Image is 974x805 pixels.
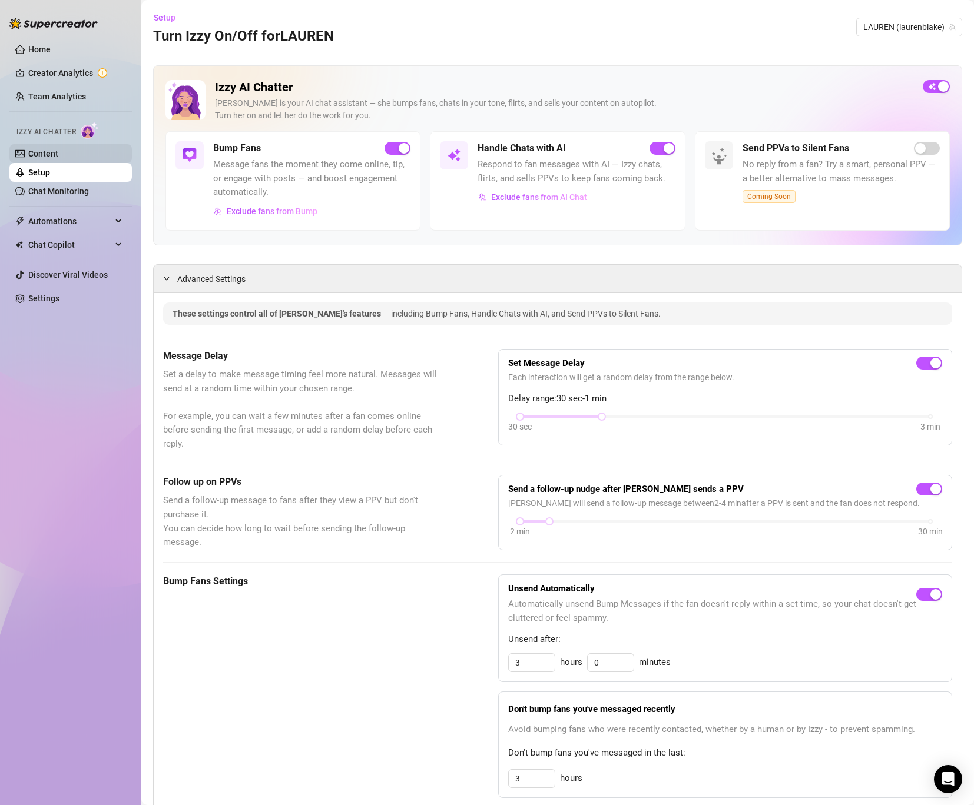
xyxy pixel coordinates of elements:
img: silent-fans-ppv-o-N6Mmdf.svg [711,148,730,167]
span: Exclude fans from AI Chat [491,192,587,202]
span: ️‍LAUREN (laurenblake) [863,18,955,36]
h5: Follow up on PPVs [163,475,439,489]
div: 2 min [510,525,530,538]
span: — including Bump Fans, Handle Chats with AI, and Send PPVs to Silent Fans. [383,309,661,318]
span: hours [560,656,582,670]
span: Setup [154,13,175,22]
span: Each interaction will get a random delay from the range below. [508,371,942,384]
span: team [949,24,956,31]
span: Don't bump fans you've messaged in the last: [508,746,942,760]
h3: Turn Izzy On/Off for ️‍LAUREN [153,27,334,46]
span: minutes [639,656,671,670]
span: Automatically unsend Bump Messages if the fan doesn't reply within a set time, so your chat doesn... [508,597,916,625]
span: [PERSON_NAME] will send a follow-up message between 2 - 4 min after a PPV is sent and the fan doe... [508,497,942,510]
span: Set a delay to make message timing feel more natural. Messages will send at a random time within ... [163,368,439,451]
span: Avoid bumping fans who were recently contacted, whether by a human or by Izzy - to prevent spamming. [508,723,942,737]
button: Exclude fans from AI Chat [478,188,588,207]
a: Setup [28,168,50,177]
img: svg%3e [183,148,197,162]
a: Discover Viral Videos [28,270,108,280]
a: Settings [28,294,59,303]
a: Content [28,149,58,158]
span: Izzy AI Chatter [16,127,76,138]
span: These settings control all of [PERSON_NAME]'s features [173,309,383,318]
span: Advanced Settings [177,272,246,285]
h5: Message Delay [163,349,439,363]
span: Chat Copilot [28,235,112,254]
div: 30 min [918,525,943,538]
img: Chat Copilot [15,241,23,249]
button: Setup [153,8,185,27]
span: Exclude fans from Bump [227,207,317,216]
a: Chat Monitoring [28,187,89,196]
img: AI Chatter [81,122,99,139]
h5: Send PPVs to Silent Fans [743,141,849,155]
a: Team Analytics [28,92,86,101]
img: logo-BBDzfeDw.svg [9,18,98,29]
h2: Izzy AI Chatter [215,80,913,95]
div: 30 sec [508,420,532,433]
a: Home [28,45,51,54]
strong: Unsend Automatically [508,583,595,594]
span: No reply from a fan? Try a smart, personal PPV — a better alternative to mass messages. [743,158,940,185]
div: expanded [163,272,177,285]
div: 3 min [920,420,940,433]
img: Izzy AI Chatter [165,80,206,120]
h5: Bump Fans Settings [163,574,439,588]
strong: Set Message Delay [508,358,585,368]
span: Send a follow-up message to fans after they view a PPV but don't purchase it. You can decide how ... [163,494,439,549]
span: Respond to fan messages with AI — Izzy chats, flirts, and sells PPVs to keep fans coming back. [478,158,675,185]
div: [PERSON_NAME] is your AI chat assistant — she bumps fans, chats in your tone, flirts, and sells y... [215,97,913,122]
h5: Handle Chats with AI [478,141,566,155]
span: hours [560,771,582,786]
img: svg%3e [447,148,461,162]
button: Exclude fans from Bump [213,202,318,221]
span: thunderbolt [15,217,25,226]
span: expanded [163,275,170,282]
span: Unsend after: [508,633,942,647]
span: Automations [28,212,112,231]
div: Open Intercom Messenger [934,765,962,793]
span: Delay range: 30 sec - 1 min [508,392,942,406]
strong: Don't bump fans you've messaged recently [508,704,675,714]
span: Coming Soon [743,190,796,203]
strong: Send a follow-up nudge after [PERSON_NAME] sends a PPV [508,484,744,494]
img: svg%3e [214,207,222,215]
span: Message fans the moment they come online, tip, or engage with posts — and boost engagement automa... [213,158,410,199]
img: svg%3e [478,193,486,201]
a: Creator Analytics exclamation-circle [28,64,122,82]
h5: Bump Fans [213,141,261,155]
